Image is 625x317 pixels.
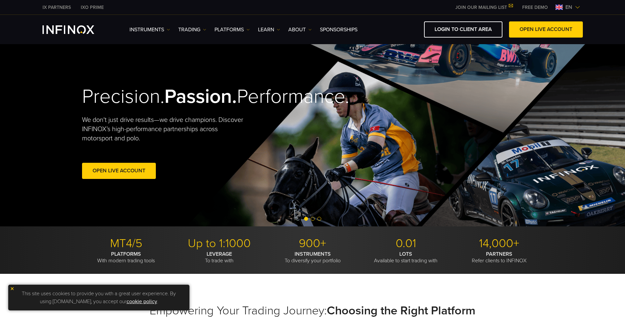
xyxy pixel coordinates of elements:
span: Go to slide 1 [304,217,308,221]
span: en [563,3,575,11]
a: TRADING [178,26,206,34]
a: INFINOX [76,4,109,11]
a: Learn [258,26,280,34]
a: Open Live Account [82,163,156,179]
a: PLATFORMS [214,26,250,34]
strong: LEVERAGE [207,251,232,257]
p: 14,000+ [455,236,543,251]
strong: PARTNERS [486,251,512,257]
strong: PLATFORMS [111,251,141,257]
strong: Passion. [164,85,237,108]
span: Go to slide 2 [311,217,315,221]
span: Go to slide 3 [317,217,321,221]
p: To diversify your portfolio [269,251,357,264]
a: SPONSORSHIPS [320,26,357,34]
p: Refer clients to INFINOX [455,251,543,264]
p: 0.01 [362,236,450,251]
a: OPEN LIVE ACCOUNT [509,21,583,38]
strong: INSTRUMENTS [295,251,331,257]
strong: LOTS [399,251,412,257]
h2: Precision. Performance. [82,85,290,109]
p: This site uses cookies to provide you with a great user experience. By using [DOMAIN_NAME], you a... [12,288,186,307]
p: With modern trading tools [82,251,170,264]
a: JOIN OUR MAILING LIST [450,5,517,10]
p: Up to 1:1000 [175,236,264,251]
a: LOGIN TO CLIENT AREA [424,21,502,38]
p: Available to start trading with [362,251,450,264]
a: Instruments [129,26,170,34]
a: INFINOX Logo [43,25,110,34]
a: INFINOX MENU [517,4,553,11]
p: 900+ [269,236,357,251]
p: MT4/5 [82,236,170,251]
img: yellow close icon [10,286,14,291]
a: INFINOX [38,4,76,11]
a: ABOUT [288,26,312,34]
a: cookie policy [127,298,157,305]
p: To trade with [175,251,264,264]
p: We don't just drive results—we drive champions. Discover INFINOX’s high-performance partnerships ... [82,115,248,143]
